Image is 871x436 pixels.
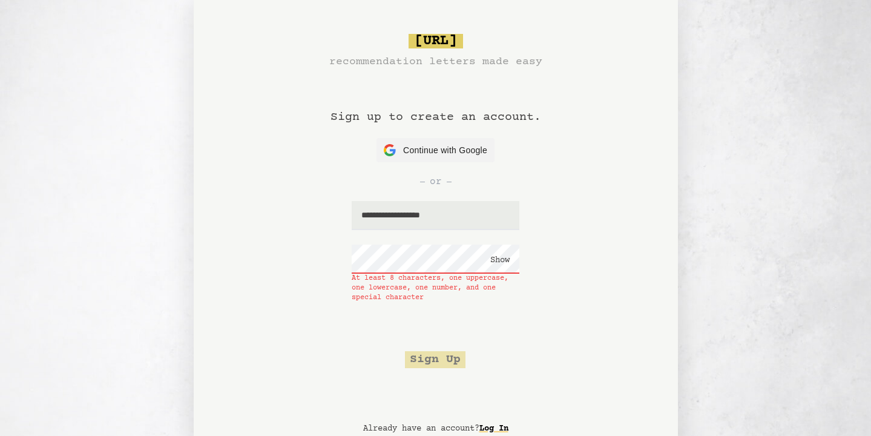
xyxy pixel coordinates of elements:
button: Show [490,254,510,266]
p: Already have an account? [363,423,508,435]
h3: recommendation letters made easy [329,53,542,70]
h1: Sign up to create an account. [330,70,541,138]
span: [URL] [409,34,463,48]
span: At least 8 characters, one uppercase, one lowercase, one number, and one special character [352,274,519,303]
span: or [430,174,442,189]
button: Sign Up [405,351,465,368]
button: Continue with Google [376,138,495,162]
span: Continue with Google [403,144,487,157]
